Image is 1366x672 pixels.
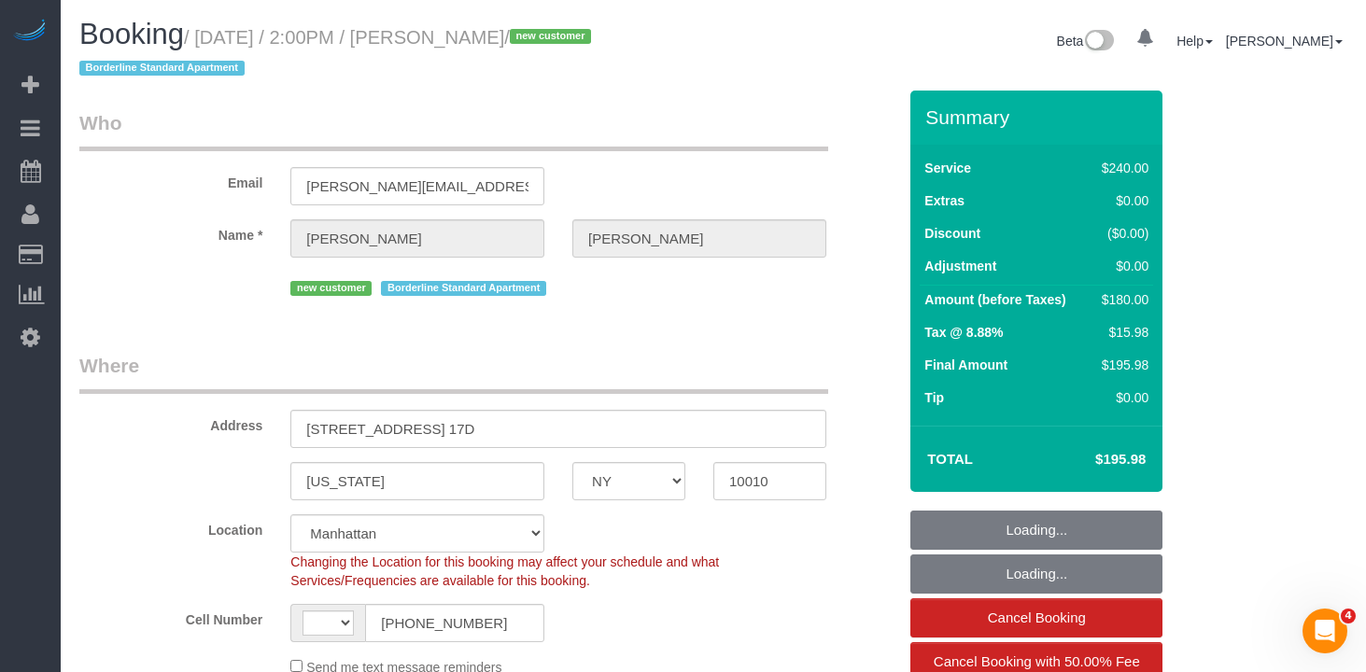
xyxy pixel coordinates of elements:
[1303,609,1347,653] iframe: Intercom live chat
[910,598,1162,637] a: Cancel Booking
[1094,257,1148,275] div: $0.00
[290,462,544,500] input: City
[1083,30,1114,54] img: New interface
[924,388,944,407] label: Tip
[572,219,826,258] input: Last Name
[65,219,276,245] label: Name *
[924,323,1003,342] label: Tax @ 8.88%
[924,257,996,275] label: Adjustment
[1094,388,1148,407] div: $0.00
[365,604,544,642] input: Cell Number
[79,352,828,394] legend: Where
[510,29,591,44] span: new customer
[79,61,245,76] span: Borderline Standard Apartment
[290,281,372,296] span: new customer
[1094,191,1148,210] div: $0.00
[925,106,1153,128] h3: Summary
[79,27,597,79] small: / [DATE] / 2:00PM / [PERSON_NAME]
[79,18,184,50] span: Booking
[290,554,719,588] span: Changing the Location for this booking may affect your schedule and what Services/Frequencies are...
[927,451,973,467] strong: Total
[1341,609,1356,623] span: 4
[1226,34,1343,49] a: [PERSON_NAME]
[934,653,1140,669] span: Cancel Booking with 50.00% Fee
[79,109,828,151] legend: Who
[924,191,965,210] label: Extras
[290,219,544,258] input: First Name
[1094,290,1148,309] div: $180.00
[924,290,1065,309] label: Amount (before Taxes)
[924,159,971,177] label: Service
[1057,34,1115,49] a: Beta
[1094,159,1148,177] div: $240.00
[1094,356,1148,374] div: $195.98
[290,167,544,205] input: Email
[1094,323,1148,342] div: $15.98
[1094,224,1148,243] div: ($0.00)
[381,281,546,296] span: Borderline Standard Apartment
[1176,34,1213,49] a: Help
[1039,452,1146,468] h4: $195.98
[713,462,826,500] input: Zip Code
[11,19,49,45] img: Automaid Logo
[924,224,980,243] label: Discount
[924,356,1007,374] label: Final Amount
[65,167,276,192] label: Email
[65,514,276,539] label: Location
[65,410,276,435] label: Address
[65,604,276,629] label: Cell Number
